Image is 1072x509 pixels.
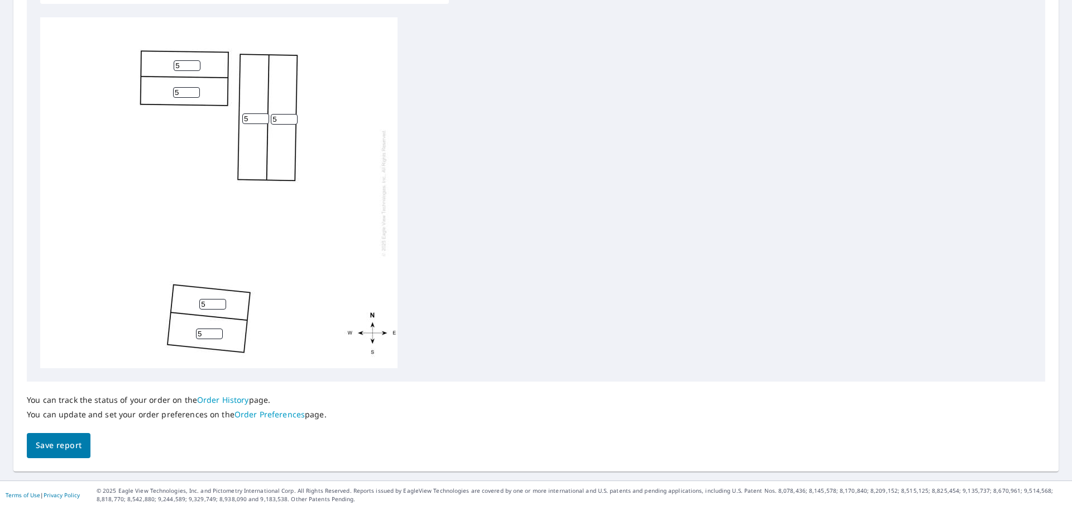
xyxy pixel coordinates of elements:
[6,491,40,499] a: Terms of Use
[97,487,1066,503] p: © 2025 Eagle View Technologies, Inc. and Pictometry International Corp. All Rights Reserved. Repo...
[36,439,82,453] span: Save report
[27,395,327,405] p: You can track the status of your order on the page.
[27,410,327,420] p: You can update and set your order preferences on the page.
[234,409,305,420] a: Order Preferences
[197,394,249,405] a: Order History
[27,433,90,458] button: Save report
[44,491,80,499] a: Privacy Policy
[6,492,80,498] p: |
